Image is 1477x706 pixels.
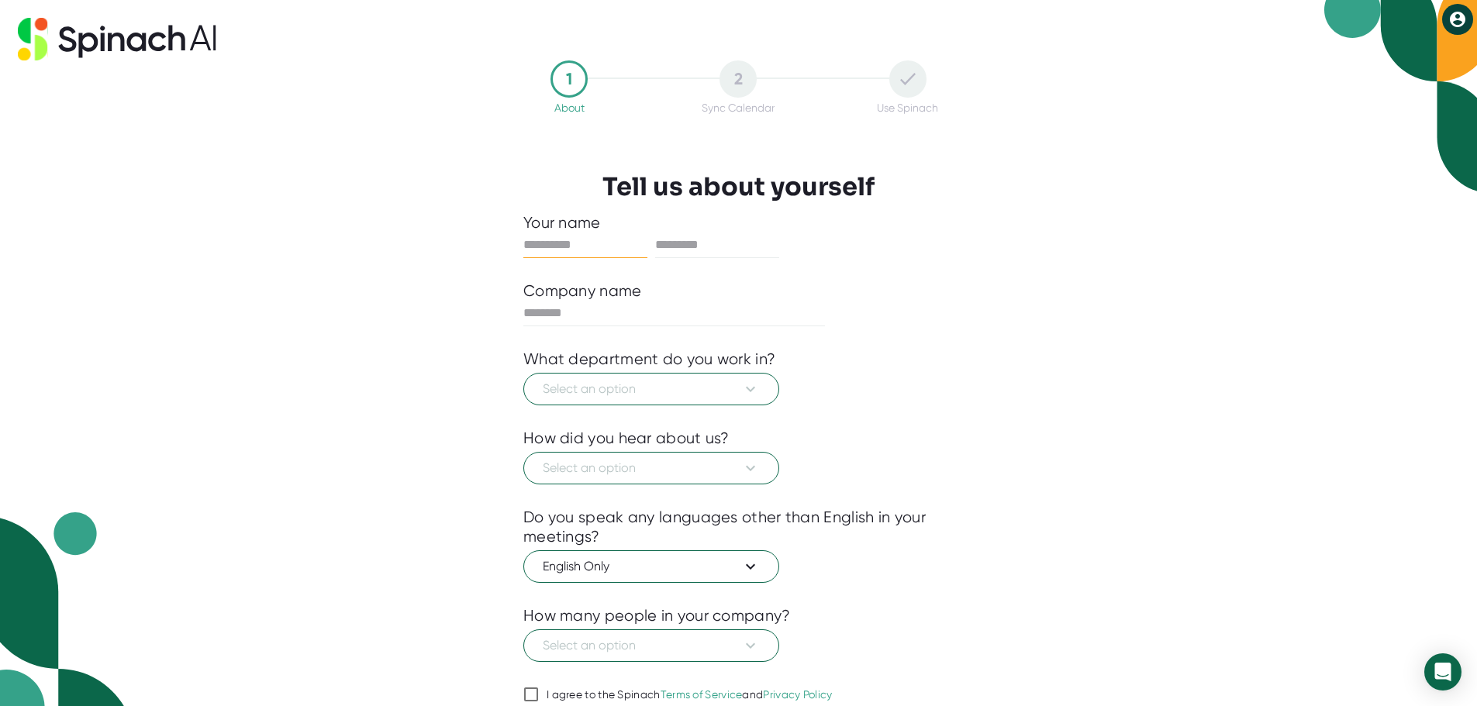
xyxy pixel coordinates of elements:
[543,380,760,398] span: Select an option
[543,557,760,576] span: English Only
[702,102,775,114] div: Sync Calendar
[523,373,779,405] button: Select an option
[661,688,743,701] a: Terms of Service
[602,172,875,201] h3: Tell us about yourself
[543,636,760,655] span: Select an option
[523,213,954,232] div: Your name
[523,452,779,484] button: Select an option
[763,688,832,701] a: Privacy Policy
[523,429,730,448] div: How did you hear about us?
[547,688,833,702] div: I agree to the Spinach and
[523,629,779,662] button: Select an option
[554,102,585,114] div: About
[543,459,760,477] span: Select an option
[523,281,642,301] div: Company name
[523,606,791,625] div: How many people in your company?
[523,508,954,546] div: Do you speak any languages other than English in your meetings?
[523,550,779,583] button: English Only
[1424,653,1461,691] div: Open Intercom Messenger
[550,60,588,98] div: 1
[523,350,775,369] div: What department do you work in?
[720,60,757,98] div: 2
[877,102,938,114] div: Use Spinach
